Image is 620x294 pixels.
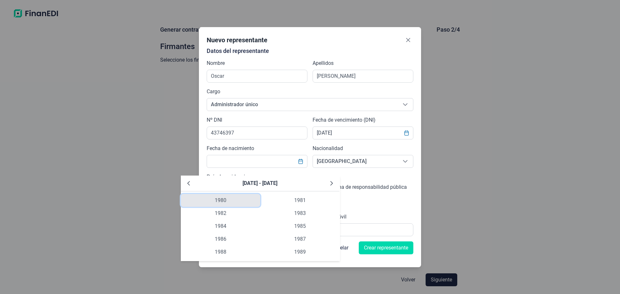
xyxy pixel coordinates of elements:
[313,155,398,167] span: [GEOGRAPHIC_DATA]
[364,244,408,252] span: Crear representante
[260,194,340,207] span: 1981
[207,116,222,124] label: Nº DNI
[326,178,337,188] button: Next Decade
[181,233,260,246] span: 1986
[398,155,413,167] div: Seleccione una opción
[313,116,376,124] label: Fecha de vencimiento (DNI)
[325,183,407,196] label: Persona de responsabilidad pública
[207,145,254,152] label: Fecha de nacimiento
[400,127,413,139] button: Choose Date
[207,98,398,111] span: Administrador único
[260,233,340,246] span: 1987
[294,156,307,167] button: Choose Date
[207,88,220,96] label: Cargo
[207,48,413,54] p: Datos del representante
[403,35,413,45] button: Close
[243,180,277,186] span: [DATE] - [DATE]
[207,59,225,67] label: Nombre
[183,178,194,188] button: Previous Decade
[181,246,260,259] span: 1988
[207,173,248,181] label: País de residencia
[181,207,260,220] span: 1982
[260,220,340,233] span: 1985
[181,194,260,207] span: 1980
[260,207,340,220] span: 1983
[398,98,413,111] div: Seleccione una opción
[359,241,413,254] button: Crear representante
[181,176,340,261] div: Choose Date
[207,35,267,45] div: Nuevo representante
[181,220,260,233] span: 1984
[260,246,340,259] span: 1989
[313,145,343,152] label: Nacionalidad
[313,59,334,67] label: Apellidos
